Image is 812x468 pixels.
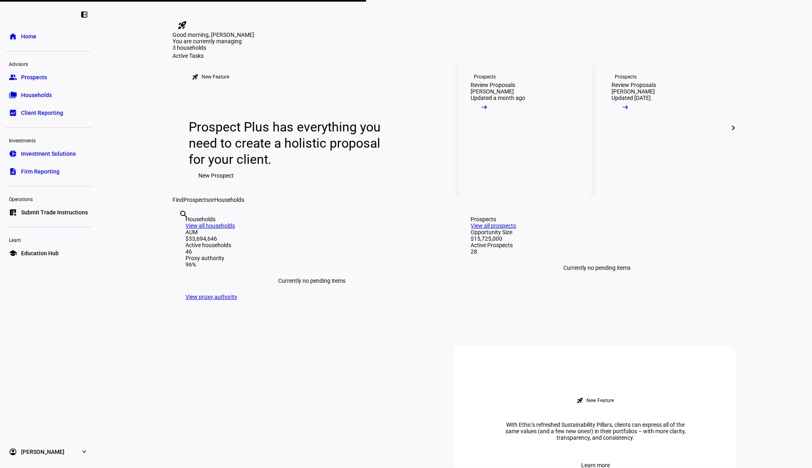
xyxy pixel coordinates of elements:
[186,261,439,268] div: 96%
[612,82,656,88] div: Review Proposals
[622,103,630,111] mat-icon: arrow_right_alt
[5,28,92,44] a: homeHome
[186,229,439,235] div: AUM
[173,197,737,203] div: Find or
[189,167,244,184] button: New Prospect
[21,109,63,117] span: Client Reporting
[9,109,17,117] eth-mat-symbol: bid_landscape
[5,163,92,180] a: descriptionFirm Reporting
[471,95,526,101] div: Updated a month ago
[80,448,88,456] eth-mat-symbol: expand_more
[21,32,36,40] span: Home
[612,88,655,95] div: [PERSON_NAME]
[471,235,724,242] div: $15,725,000
[587,397,614,404] div: New Feature
[186,255,439,261] div: Proxy authority
[615,74,637,80] div: Prospects
[5,87,92,103] a: folder_copyHouseholds
[186,268,439,294] div: Currently no pending items
[5,105,92,121] a: bid_landscapeClient Reporting
[5,193,92,204] div: Operations
[471,216,724,222] div: Prospects
[612,95,651,101] div: Updated [DATE]
[5,58,92,69] div: Advisors
[215,197,245,203] span: Households
[80,11,88,19] eth-mat-symbol: left_panel_close
[471,88,514,95] div: [PERSON_NAME]
[5,234,92,245] div: Learn
[21,91,52,99] span: Households
[192,74,199,80] mat-icon: rocket_launch
[9,249,17,257] eth-mat-symbol: school
[471,255,724,281] div: Currently no pending items
[173,32,737,38] div: Good morning, [PERSON_NAME]
[202,74,230,80] div: New Feature
[471,222,516,229] a: View all prospects
[5,69,92,85] a: groupProspects
[186,235,439,242] div: $33,694,646
[21,208,88,216] span: Submit Trade Instructions
[199,167,234,184] span: New Prospect
[9,32,17,40] eth-mat-symbol: home
[173,53,737,59] div: Active Tasks
[186,216,439,222] div: Households
[173,38,242,44] span: You are currently managing
[186,222,235,229] a: View all households
[21,448,64,456] span: [PERSON_NAME]
[5,146,92,162] a: pie_chartInvestment Solutions
[21,150,76,158] span: Investment Solutions
[494,421,697,441] div: With Ethic’s refreshed Sustainability Pillars, clients can express all of the same values (and a ...
[5,134,92,146] div: Investments
[173,44,254,53] div: 3 households
[21,73,47,81] span: Prospects
[9,448,17,456] eth-mat-symbol: account_circle
[21,249,59,257] span: Education Hub
[471,248,724,255] div: 28
[9,150,17,158] eth-mat-symbol: pie_chart
[599,59,733,197] a: ProspectsReview Proposals[PERSON_NAME]Updated [DATE]
[184,197,209,203] span: Prospects
[9,73,17,81] eth-mat-symbol: group
[186,248,439,255] div: 46
[179,210,189,219] mat-icon: search
[178,20,188,30] mat-icon: rocket_launch
[9,167,17,176] eth-mat-symbol: description
[458,59,592,197] a: ProspectsReview Proposals[PERSON_NAME]Updated a month ago
[189,119,389,167] div: Prospect Plus has everything you need to create a holistic proposal for your client.
[186,294,238,300] a: View proxy authority
[21,167,60,176] span: Firm Reporting
[471,82,516,88] div: Review Proposals
[729,123,738,133] mat-icon: chevron_right
[577,397,584,404] mat-icon: rocket_launch
[481,103,489,111] mat-icon: arrow_right_alt
[474,74,496,80] div: Prospects
[9,91,17,99] eth-mat-symbol: folder_copy
[186,242,439,248] div: Active households
[9,208,17,216] eth-mat-symbol: list_alt_add
[471,229,724,235] div: Opportunity Size
[179,220,181,230] input: Enter name of prospect or household
[471,242,724,248] div: Active Prospects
